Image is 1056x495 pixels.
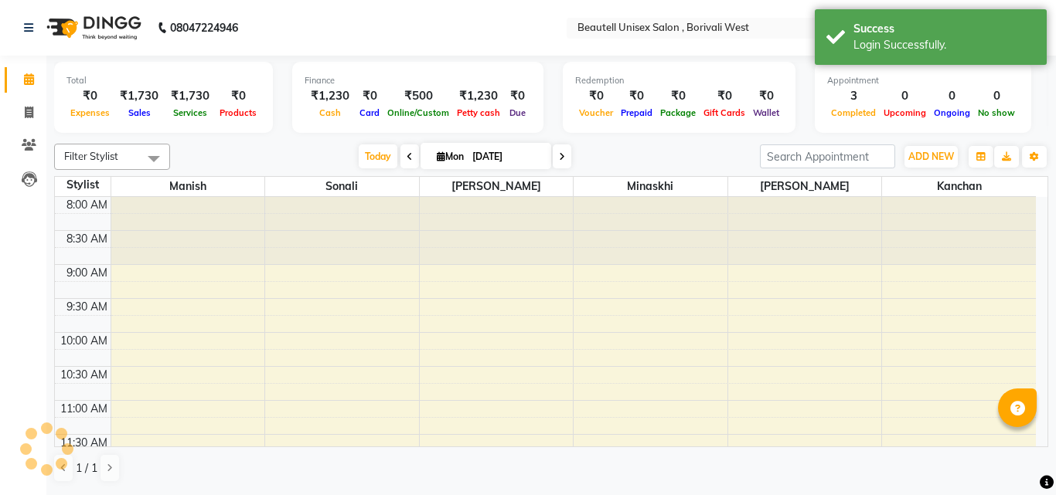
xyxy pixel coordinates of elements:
[904,146,958,168] button: ADD NEW
[124,107,155,118] span: Sales
[383,107,453,118] span: Online/Custom
[315,107,345,118] span: Cash
[930,87,974,105] div: 0
[853,21,1035,37] div: Success
[63,299,111,315] div: 9:30 AM
[453,107,504,118] span: Petty cash
[356,87,383,105] div: ₹0
[853,37,1035,53] div: Login Successfully.
[880,107,930,118] span: Upcoming
[433,151,468,162] span: Mon
[656,87,700,105] div: ₹0
[63,197,111,213] div: 8:00 AM
[420,177,574,196] span: [PERSON_NAME]
[57,435,111,451] div: 11:30 AM
[216,87,261,105] div: ₹0
[383,87,453,105] div: ₹500
[908,151,954,162] span: ADD NEW
[882,177,1036,196] span: Kanchan
[265,177,419,196] span: Sonali
[827,74,1019,87] div: Appointment
[66,74,261,87] div: Total
[880,87,930,105] div: 0
[827,87,880,105] div: 3
[617,87,656,105] div: ₹0
[216,107,261,118] span: Products
[55,177,111,193] div: Stylist
[930,107,974,118] span: Ongoing
[63,265,111,281] div: 9:00 AM
[359,144,397,168] span: Today
[66,87,114,105] div: ₹0
[57,401,111,417] div: 11:00 AM
[169,107,211,118] span: Services
[114,87,165,105] div: ₹1,730
[700,107,749,118] span: Gift Cards
[991,433,1041,480] iframe: chat widget
[66,107,114,118] span: Expenses
[617,107,656,118] span: Prepaid
[57,333,111,349] div: 10:00 AM
[64,150,118,162] span: Filter Stylist
[760,144,895,168] input: Search Appointment
[700,87,749,105] div: ₹0
[575,87,617,105] div: ₹0
[749,87,783,105] div: ₹0
[656,107,700,118] span: Package
[356,107,383,118] span: Card
[305,87,356,105] div: ₹1,230
[170,6,238,49] b: 08047224946
[111,177,265,196] span: Manish
[305,74,531,87] div: Finance
[57,367,111,383] div: 10:30 AM
[974,87,1019,105] div: 0
[574,177,727,196] span: Minaskhi
[504,87,531,105] div: ₹0
[974,107,1019,118] span: No show
[165,87,216,105] div: ₹1,730
[453,87,504,105] div: ₹1,230
[76,460,97,476] span: 1 / 1
[827,107,880,118] span: Completed
[506,107,530,118] span: Due
[39,6,145,49] img: logo
[468,145,545,168] input: 2025-09-01
[575,107,617,118] span: Voucher
[63,231,111,247] div: 8:30 AM
[575,74,783,87] div: Redemption
[749,107,783,118] span: Wallet
[728,177,882,196] span: [PERSON_NAME]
